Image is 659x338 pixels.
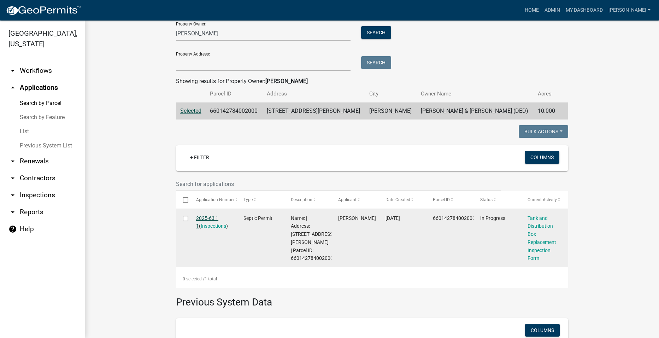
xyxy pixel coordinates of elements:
span: Applicant [338,197,357,202]
a: Home [522,4,542,17]
span: Bill Gibson [338,215,376,221]
i: help [8,225,17,233]
span: 08/11/2025 [386,215,400,221]
th: City [365,86,416,102]
a: + Filter [184,151,215,164]
th: Acres [534,86,560,102]
button: Columns [525,151,559,164]
span: Current Activity [528,197,557,202]
th: Owner Name [417,86,534,102]
datatable-header-cell: Date Created [379,191,426,208]
a: My Dashboard [563,4,606,17]
span: Description [291,197,312,202]
a: [PERSON_NAME] [606,4,653,17]
strong: [PERSON_NAME] [265,78,308,84]
div: 1 total [176,270,568,288]
button: Search [361,56,391,69]
td: [PERSON_NAME] [365,103,416,120]
span: In Progress [480,215,505,221]
datatable-header-cell: Current Activity [521,191,568,208]
a: Admin [542,4,563,17]
td: 10.000 [534,103,560,120]
button: Bulk Actions [519,125,568,138]
datatable-header-cell: Select [176,191,189,208]
i: arrow_drop_up [8,83,17,92]
i: arrow_drop_down [8,191,17,199]
input: Search for applications [176,177,501,191]
span: Type [243,197,253,202]
span: Application Number [196,197,235,202]
span: Status [480,197,493,202]
span: Name: | Address: 3257 CARVER RD | Parcel ID: 660142784002000 [291,215,334,261]
td: [STREET_ADDRESS][PERSON_NAME] [263,103,365,120]
h3: Previous System Data [176,288,568,310]
button: Columns [525,324,560,337]
a: Selected [180,107,201,114]
th: Address [263,86,365,102]
a: 2025-63 1 1 [196,215,218,229]
a: Inspections [201,223,226,229]
i: arrow_drop_down [8,157,17,165]
datatable-header-cell: Applicant [331,191,379,208]
button: Search [361,26,391,39]
i: arrow_drop_down [8,174,17,182]
span: Parcel ID [433,197,450,202]
th: Parcel ID [206,86,262,102]
span: Septic Permit [243,215,272,221]
i: arrow_drop_down [8,208,17,216]
datatable-header-cell: Parcel ID [426,191,473,208]
a: Tank and Distribution Box Replacement Inspection Form [528,215,556,261]
i: arrow_drop_down [8,66,17,75]
div: ( ) [196,214,230,231]
span: 0 selected / [183,276,205,281]
datatable-header-cell: Application Number [189,191,237,208]
datatable-header-cell: Type [237,191,284,208]
div: Showing results for Property Owner: [176,77,568,86]
span: 660142784002000 [433,215,475,221]
datatable-header-cell: Description [284,191,331,208]
datatable-header-cell: Status [473,191,521,208]
td: [PERSON_NAME] & [PERSON_NAME] (DED) [417,103,534,120]
td: 660142784002000 [206,103,262,120]
span: Date Created [386,197,410,202]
